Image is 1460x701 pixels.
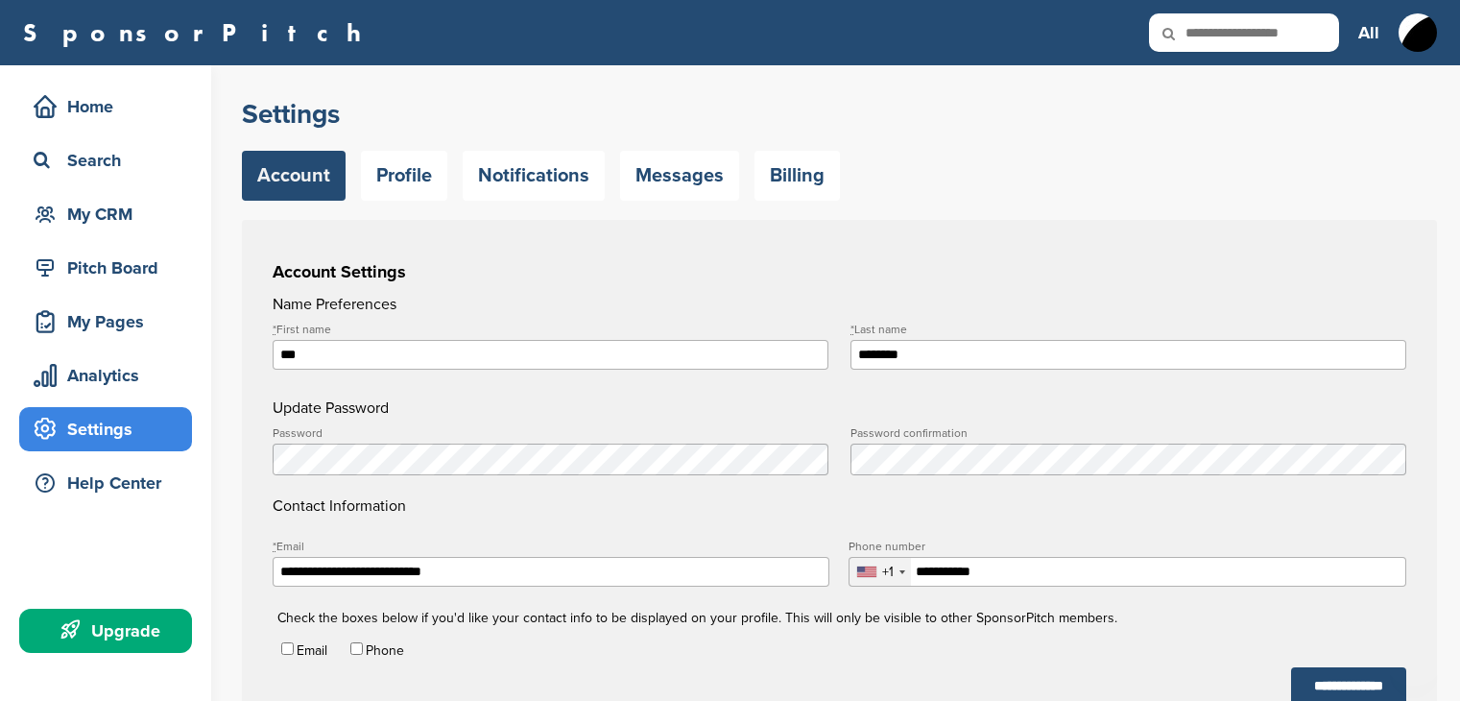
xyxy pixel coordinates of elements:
[850,323,854,336] abbr: required
[273,258,1406,285] h3: Account Settings
[29,251,192,285] div: Pitch Board
[1358,12,1379,54] a: All
[242,97,1437,132] h2: Settings
[19,353,192,398] a: Analytics
[273,541,829,552] label: Email
[366,642,404,659] label: Phone
[19,85,192,129] a: Home
[19,609,192,653] a: Upgrade
[19,407,192,451] a: Settings
[19,246,192,290] a: Pitch Board
[29,412,192,447] div: Settings
[29,197,192,231] div: My CRM
[297,642,327,659] label: Email
[620,151,739,201] a: Messages
[29,304,192,339] div: My Pages
[273,293,1406,316] h4: Name Preferences
[850,558,911,586] div: Selected country
[242,151,346,201] a: Account
[1383,624,1445,686] iframe: Bouton de lancement de la fenêtre de messagerie
[19,300,192,344] a: My Pages
[849,541,1405,552] label: Phone number
[273,323,276,336] abbr: required
[361,151,447,201] a: Profile
[273,397,1406,420] h4: Update Password
[29,466,192,500] div: Help Center
[29,89,192,124] div: Home
[23,20,373,45] a: SponsorPitch
[1358,19,1379,46] h3: All
[754,151,840,201] a: Billing
[850,427,1406,439] label: Password confirmation
[19,192,192,236] a: My CRM
[273,427,828,439] label: Password
[29,614,192,648] div: Upgrade
[19,461,192,505] a: Help Center
[273,427,1406,518] h4: Contact Information
[273,324,828,335] label: First name
[29,143,192,178] div: Search
[29,358,192,393] div: Analytics
[850,324,1406,335] label: Last name
[273,540,276,553] abbr: required
[19,138,192,182] a: Search
[463,151,605,201] a: Notifications
[882,566,894,579] div: +1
